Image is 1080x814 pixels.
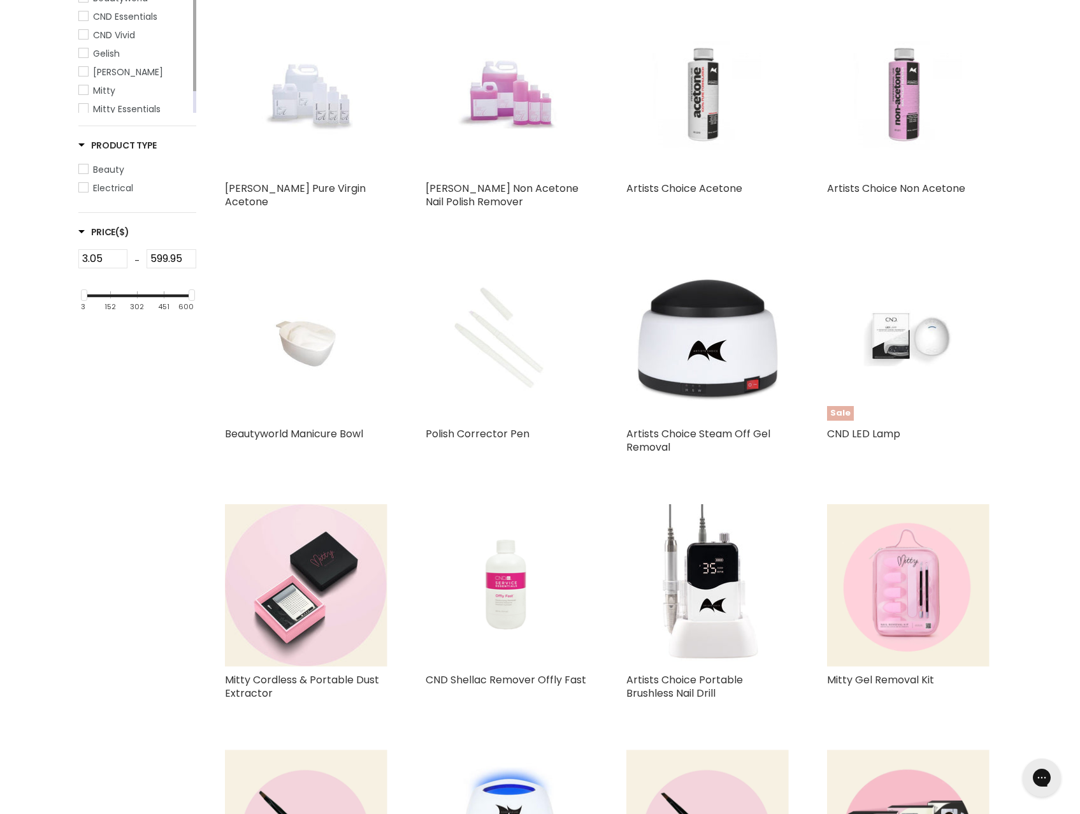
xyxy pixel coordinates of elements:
[93,29,135,41] span: CND Vivid
[93,103,161,115] span: Mitty Essentials
[158,303,169,311] div: 451
[78,10,191,24] a: CND Essentials
[426,672,586,687] a: CND Shellac Remover Offly Fast
[225,258,387,421] a: Beautyworld Manicure Bowl
[78,163,196,177] a: Beauty
[93,66,163,78] span: [PERSON_NAME]
[426,258,588,421] a: Polish Corrector Pen
[93,182,133,194] span: Electrical
[426,13,588,175] a: Hawley Non Acetone Nail Polish Remover
[452,504,561,667] img: CND Shellac Remover Offly Fast
[626,672,743,701] a: Artists Choice Portable Brushless Nail Drill
[452,258,561,421] img: Polish Corrector Pen
[78,226,129,238] h3: Price($)
[626,258,789,421] img: Artists Choice Steam Off Gel Removal
[78,181,196,195] a: Electrical
[78,47,191,61] a: Gelish
[653,13,761,175] img: Artists Choice Acetone
[452,13,561,175] img: Hawley Non Acetone Nail Polish Remover
[252,258,359,421] img: Beautyworld Manicure Bowl
[626,504,789,667] img: Artists Choice Portable Brushless Nail Drill
[147,249,196,268] input: Max Price
[78,65,191,79] a: Hawley
[827,181,965,196] a: Artists Choice Non Acetone
[225,672,379,701] a: Mitty Cordless & Portable Dust Extractor
[225,504,387,667] img: Mitty Cordless & Portable Dust Extractor
[93,10,157,23] span: CND Essentials
[626,426,770,454] a: Artists Choice Steam Off Gel Removal
[827,13,990,175] a: Artists Choice Non Acetone
[78,84,191,98] a: Mitty
[626,13,789,175] a: Artists Choice Acetone
[93,163,124,176] span: Beauty
[426,181,579,209] a: [PERSON_NAME] Non Acetone Nail Polish Remover
[827,258,990,421] a: CND LED LampSale
[252,13,360,175] img: Hawley Pure Virgin Acetone
[426,426,529,441] a: Polish Corrector Pen
[130,303,144,311] div: 302
[854,13,962,175] img: Artists Choice Non Acetone
[115,226,129,238] span: ($)
[81,303,85,311] div: 3
[827,504,990,667] img: Mitty Gel Removal Kit
[78,102,191,116] a: Mitty Essentials
[127,249,147,272] div: -
[78,226,129,238] span: Price
[93,84,115,97] span: Mitty
[1016,754,1067,801] iframe: Gorgias live chat messenger
[225,13,387,175] a: Hawley Pure Virgin Acetone
[426,504,588,667] a: CND Shellac Remover Offly Fast
[827,672,934,687] a: Mitty Gel Removal Kit
[626,181,742,196] a: Artists Choice Acetone
[854,258,961,421] img: CND LED Lamp
[78,139,157,152] h3: Product Type
[827,406,854,421] span: Sale
[178,303,194,311] div: 600
[78,249,128,268] input: Min Price
[827,426,900,441] a: CND LED Lamp
[225,426,363,441] a: Beautyworld Manicure Bowl
[104,303,116,311] div: 152
[93,47,120,60] span: Gelish
[78,28,191,42] a: CND Vivid
[225,181,366,209] a: [PERSON_NAME] Pure Virgin Acetone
